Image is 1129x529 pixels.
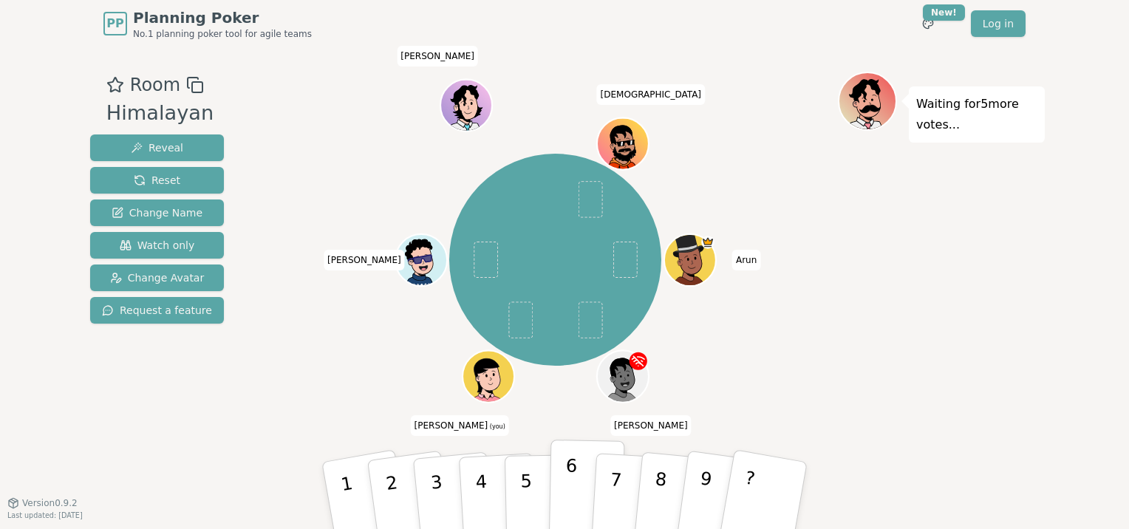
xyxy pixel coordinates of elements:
[130,72,180,98] span: Room
[90,264,224,291] button: Change Avatar
[106,15,123,33] span: PP
[597,84,705,105] span: Click to change your name
[90,199,224,226] button: Change Name
[90,297,224,324] button: Request a feature
[133,7,312,28] span: Planning Poker
[90,167,224,194] button: Reset
[106,72,124,98] button: Add as favourite
[120,238,195,253] span: Watch only
[971,10,1026,37] a: Log in
[915,10,941,37] button: New!
[7,511,83,519] span: Last updated: [DATE]
[134,173,180,188] span: Reset
[110,270,205,285] span: Change Avatar
[916,94,1037,135] p: Waiting for 5 more votes...
[732,250,760,270] span: Click to change your name
[610,415,692,436] span: Click to change your name
[397,46,478,66] span: Click to change your name
[106,98,214,129] div: Himalayan
[112,205,202,220] span: Change Name
[488,423,505,430] span: (you)
[102,303,212,318] span: Request a feature
[324,250,405,270] span: Click to change your name
[131,140,183,155] span: Reveal
[701,236,714,249] span: Arun is the host
[133,28,312,40] span: No.1 planning poker tool for agile teams
[22,497,78,509] span: Version 0.9.2
[90,134,224,161] button: Reveal
[90,232,224,259] button: Watch only
[411,415,509,436] span: Click to change your name
[7,497,78,509] button: Version0.9.2
[103,7,312,40] a: PPPlanning PokerNo.1 planning poker tool for agile teams
[923,4,965,21] div: New!
[464,352,513,400] button: Click to change your avatar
